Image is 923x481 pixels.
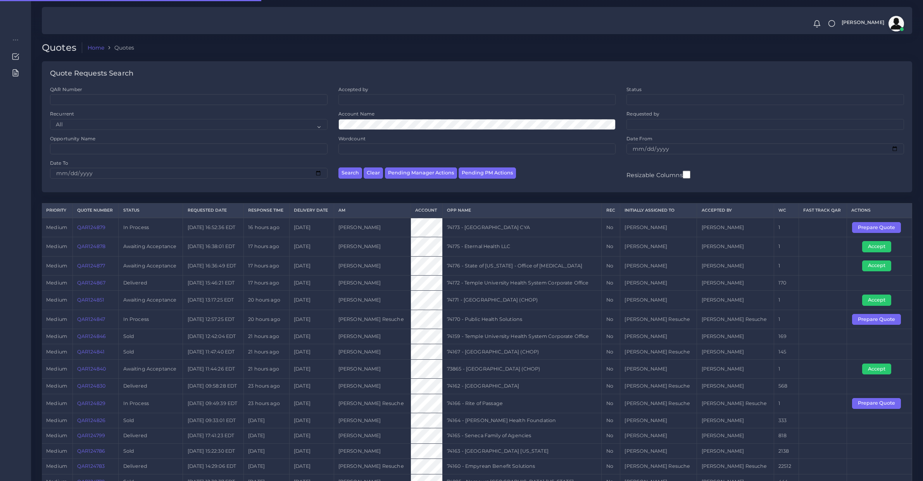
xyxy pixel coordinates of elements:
[697,256,774,275] td: [PERSON_NAME]
[183,459,244,474] td: [DATE] 14:29:06 EDT
[334,218,411,237] td: [PERSON_NAME]
[838,16,907,31] a: [PERSON_NAME]avatar
[244,237,290,256] td: 17 hours ago
[697,379,774,394] td: [PERSON_NAME]
[244,359,290,378] td: 21 hours ago
[119,413,183,428] td: Sold
[244,379,290,394] td: 23 hours ago
[620,443,697,459] td: [PERSON_NAME]
[697,413,774,428] td: [PERSON_NAME]
[774,256,799,275] td: 1
[697,203,774,218] th: Accepted by
[852,398,901,409] button: Prepare Quote
[77,243,105,249] a: QAR124878
[411,203,442,218] th: Account
[338,135,366,142] label: Wordcount
[774,413,799,428] td: 333
[338,167,362,179] button: Search
[244,275,290,290] td: 17 hours ago
[334,344,411,359] td: [PERSON_NAME]
[77,349,105,355] a: QAR124841
[442,256,602,275] td: 74176 - State of [US_STATE] - Office of [MEDICAL_DATA]
[697,218,774,237] td: [PERSON_NAME]
[119,203,183,218] th: Status
[697,237,774,256] td: [PERSON_NAME]
[620,237,697,256] td: [PERSON_NAME]
[77,433,105,438] a: QAR124799
[862,364,891,374] button: Accept
[620,218,697,237] td: [PERSON_NAME]
[442,428,602,443] td: 74165 - Seneca Family of Agencies
[50,69,133,78] h4: Quote Requests Search
[46,243,67,249] span: medium
[183,428,244,443] td: [DATE] 17:41:23 EDT
[289,256,334,275] td: [DATE]
[289,394,334,413] td: [DATE]
[183,413,244,428] td: [DATE] 09:33:01 EDT
[774,203,799,218] th: WC
[852,314,901,325] button: Prepare Quote
[244,218,290,237] td: 16 hours ago
[334,291,411,310] td: [PERSON_NAME]
[774,379,799,394] td: 568
[88,44,105,52] a: Home
[77,448,105,454] a: QAR124786
[289,359,334,378] td: [DATE]
[334,459,411,474] td: [PERSON_NAME] Resuche
[289,443,334,459] td: [DATE]
[862,243,897,249] a: Accept
[289,413,334,428] td: [DATE]
[50,160,68,166] label: Date To
[289,203,334,218] th: Delivery Date
[385,167,457,179] button: Pending Manager Actions
[338,110,375,117] label: Account Name
[364,167,383,179] button: Clear
[46,333,67,339] span: medium
[774,359,799,378] td: 1
[442,218,602,237] td: 74173 - [GEOGRAPHIC_DATA] CYA
[104,44,134,52] li: Quotes
[244,394,290,413] td: 23 hours ago
[119,359,183,378] td: Awaiting Acceptance
[77,297,104,303] a: QAR124851
[620,203,697,218] th: Initially Assigned to
[862,297,897,303] a: Accept
[119,218,183,237] td: In Process
[620,275,697,290] td: [PERSON_NAME]
[183,310,244,329] td: [DATE] 12:57:25 EDT
[50,86,82,93] label: QAR Number
[442,359,602,378] td: 73865 - [GEOGRAPHIC_DATA] (CHOP)
[119,443,183,459] td: Sold
[244,203,290,218] th: Response Time
[334,329,411,344] td: [PERSON_NAME]
[799,203,847,218] th: Fast Track QAR
[289,218,334,237] td: [DATE]
[620,344,697,359] td: [PERSON_NAME] Resuche
[183,379,244,394] td: [DATE] 09:58:28 EDT
[183,218,244,237] td: [DATE] 16:52:36 EDT
[697,275,774,290] td: [PERSON_NAME]
[46,280,67,286] span: medium
[183,291,244,310] td: [DATE] 13:17:25 EDT
[77,263,105,269] a: QAR124877
[50,135,95,142] label: Opportunity Name
[119,459,183,474] td: Delivered
[697,428,774,443] td: [PERSON_NAME]
[183,329,244,344] td: [DATE] 12:42:04 EDT
[244,310,290,329] td: 20 hours ago
[852,400,906,406] a: Prepare Quote
[46,297,67,303] span: medium
[289,379,334,394] td: [DATE]
[862,241,891,252] button: Accept
[602,256,620,275] td: No
[46,433,67,438] span: medium
[42,203,72,218] th: Priority
[334,428,411,443] td: [PERSON_NAME]
[289,344,334,359] td: [DATE]
[244,256,290,275] td: 17 hours ago
[888,16,904,31] img: avatar
[119,291,183,310] td: Awaiting Acceptance
[244,459,290,474] td: [DATE]
[697,329,774,344] td: [PERSON_NAME]
[602,394,620,413] td: No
